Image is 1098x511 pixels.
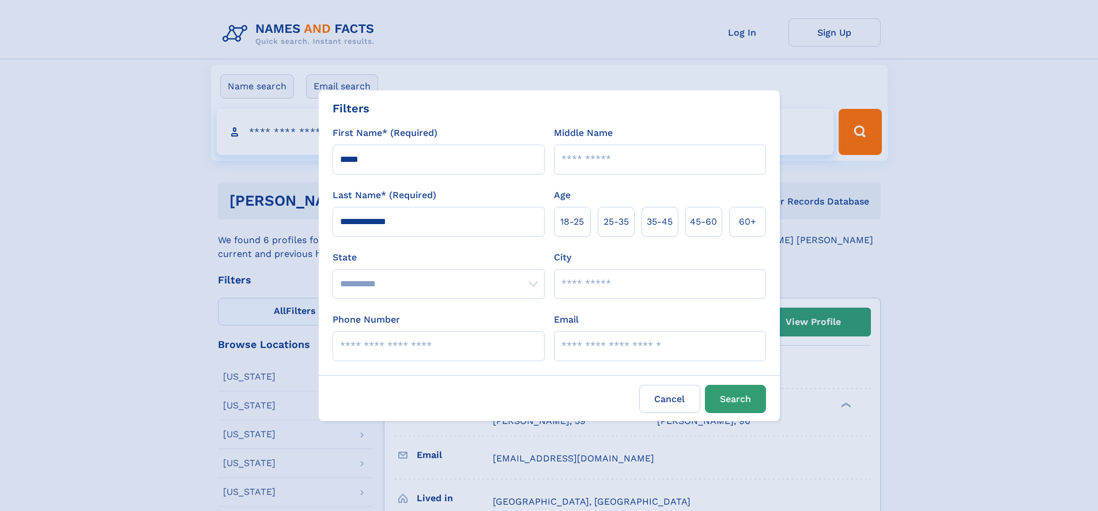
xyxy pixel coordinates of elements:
[705,385,766,413] button: Search
[554,126,613,140] label: Middle Name
[739,215,756,229] span: 60+
[333,100,369,117] div: Filters
[554,188,571,202] label: Age
[690,215,717,229] span: 45‑60
[647,215,673,229] span: 35‑45
[333,313,400,327] label: Phone Number
[333,188,436,202] label: Last Name* (Required)
[554,251,571,264] label: City
[333,126,437,140] label: First Name* (Required)
[560,215,584,229] span: 18‑25
[603,215,629,229] span: 25‑35
[639,385,700,413] label: Cancel
[554,313,579,327] label: Email
[333,251,545,264] label: State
